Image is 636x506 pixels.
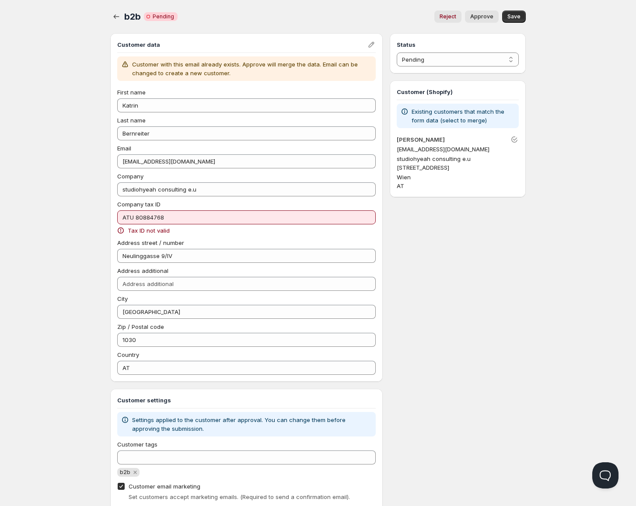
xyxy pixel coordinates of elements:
[117,333,376,347] input: Zip / Postal code
[129,483,200,490] span: Customer email marketing
[117,267,168,274] span: Address additional
[507,13,521,20] span: Save
[117,249,376,263] input: Address street / number
[131,468,139,476] button: Remove b2b
[440,13,456,20] span: Reject
[117,239,184,246] span: Address street / number
[117,361,376,375] input: Country
[120,469,130,475] span: b2b
[132,415,372,433] p: Settings applied to the customer after approval. You can change them before approving the submiss...
[117,126,376,140] input: Last name
[117,117,146,124] span: Last name
[117,40,367,49] h3: Customer data
[508,133,521,146] button: Unlink
[365,38,377,51] button: Edit
[124,11,140,22] span: b2b
[397,155,471,171] span: studiohyeah consulting e.u [STREET_ADDRESS]
[132,60,372,77] p: Customer with this email already exists. Approve will merge the data. Email can be changed to cre...
[117,201,161,208] span: Company tax ID
[117,305,376,319] input: City
[397,136,445,143] a: [PERSON_NAME]
[117,323,164,330] span: Zip / Postal code
[117,89,146,96] span: First name
[117,295,128,302] span: City
[470,13,493,20] span: Approve
[397,40,519,49] h3: Status
[592,462,619,489] iframe: Help Scout Beacon - Open
[397,145,519,154] p: [EMAIL_ADDRESS][DOMAIN_NAME]
[117,98,376,112] input: First name
[397,174,411,189] span: Wien AT
[397,87,519,96] h3: Customer (Shopify)
[434,10,461,23] button: Reject
[117,182,376,196] input: Company
[117,210,376,224] input: Company tax ID
[117,154,376,168] input: Email
[153,13,174,20] span: Pending
[117,277,376,291] input: Address additional
[117,145,131,152] span: Email
[129,493,350,500] span: Set customers accept marketing emails. (Required to send a confirmation email).
[117,441,157,448] span: Customer tags
[117,351,139,358] span: Country
[117,396,376,405] h3: Customer settings
[465,10,499,23] button: Approve
[412,107,515,125] p: Existing customers that match the form data (select to merge)
[502,10,526,23] button: Save
[128,226,170,235] span: Tax ID not valid
[117,173,143,180] span: Company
